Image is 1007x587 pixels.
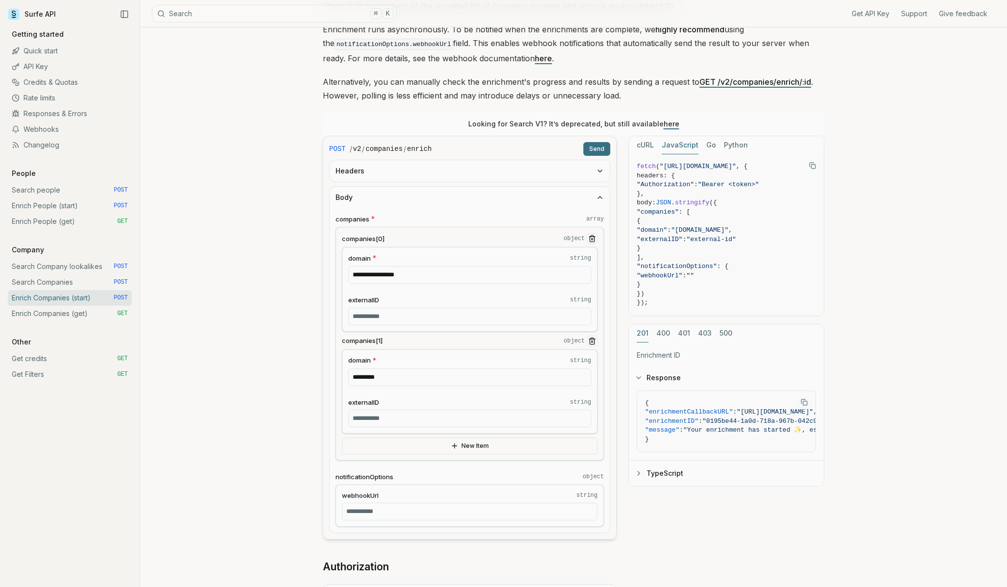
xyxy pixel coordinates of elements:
[152,5,397,23] button: Search⌘K
[8,7,56,22] a: Surfe API
[637,350,816,360] p: Enrichment ID
[637,163,656,170] span: fetch
[587,233,598,244] button: Remove Item
[342,438,598,454] button: New Item
[8,245,48,255] p: Company
[637,263,717,270] span: "notificationOptions"
[342,491,379,500] span: webhookUrl
[655,24,724,34] strong: highly recommend
[114,278,128,286] span: POST
[671,199,675,206] span: .
[671,226,728,234] span: "[DOMAIN_NAME]"
[637,190,645,197] span: },
[114,294,128,302] span: POST
[678,324,690,342] button: 401
[637,324,648,342] button: 201
[679,426,683,434] span: :
[342,234,384,244] span: companies[0]
[407,144,432,154] code: enrich
[8,351,132,367] a: Get credits GET
[662,136,698,154] button: JavaScript
[637,290,645,297] span: })
[117,218,128,225] span: GET
[901,9,927,19] a: Support
[348,398,379,407] span: externalID
[660,163,736,170] span: "[URL][DOMAIN_NAME]"
[656,199,671,206] span: JSON
[637,181,694,188] span: "Authorization"
[706,136,716,154] button: Go
[664,120,679,128] a: here
[8,29,68,39] p: Getting started
[698,324,712,342] button: 403
[8,90,132,106] a: Rate limits
[564,235,585,243] code: object
[8,274,132,290] a: Search Companies POST
[8,259,132,274] a: Search Company lookalikes POST
[114,202,128,210] span: POST
[8,337,35,347] p: Other
[683,272,687,279] span: :
[8,306,132,321] a: Enrich Companies (get) GET
[694,181,698,188] span: :
[570,357,591,365] code: string
[637,299,648,306] span: });
[117,310,128,318] span: GET
[8,122,132,137] a: Webhooks
[679,208,690,216] span: : [
[329,144,346,154] span: POST
[637,272,683,279] span: "webhookUrl"
[468,119,679,129] p: Looking for Search V1? It’s deprecated, but still available
[805,158,820,173] button: Copy Text
[852,9,889,19] a: Get API Key
[570,296,591,304] code: string
[342,336,383,345] span: companies[1]
[570,398,591,406] code: string
[656,324,670,342] button: 400
[637,208,679,216] span: "companies"
[365,144,403,154] code: companies
[939,9,987,19] a: Give feedback
[576,491,598,499] code: string
[637,217,641,224] span: {
[114,186,128,194] span: POST
[724,136,748,154] button: Python
[637,199,656,206] span: body:
[348,356,371,365] span: domain
[8,59,132,74] a: API Key
[323,23,824,65] p: Enrichment runs asynchronously. To be notified when the enrichments are complete, we using the fi...
[698,417,702,425] span: :
[717,263,728,270] span: : {
[698,181,759,188] span: "Bearer <token>"
[8,214,132,229] a: Enrich People (get) GET
[330,187,610,208] button: Body
[350,144,352,154] span: /
[570,254,591,262] code: string
[637,136,654,154] button: cURL
[645,408,733,416] span: "enrichmentCallbackURL"
[8,169,40,178] p: People
[330,160,610,182] button: Headers
[629,365,824,391] button: Response
[637,254,645,261] span: ],
[719,324,732,342] button: 500
[797,395,812,410] button: Copy Text
[737,408,813,416] span: "[URL][DOMAIN_NAME]"
[667,226,671,234] span: :
[683,236,687,243] span: :
[645,399,649,407] span: {
[323,75,824,102] p: Alternatively, you can manually check the enrichment's progress and results by sending a request ...
[736,163,747,170] span: , {
[117,7,132,22] button: Collapse Sidebar
[637,236,683,243] span: "externalID"
[583,142,610,156] button: Send
[336,472,393,482] span: notificationOptions
[8,198,132,214] a: Enrich People (start) POST
[353,144,361,154] code: v2
[8,367,132,382] a: Get Filters GET
[733,408,737,416] span: :
[645,436,649,443] span: }
[675,199,709,206] span: stringify
[323,560,389,574] a: Authorization
[645,417,698,425] span: "enrichmentID"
